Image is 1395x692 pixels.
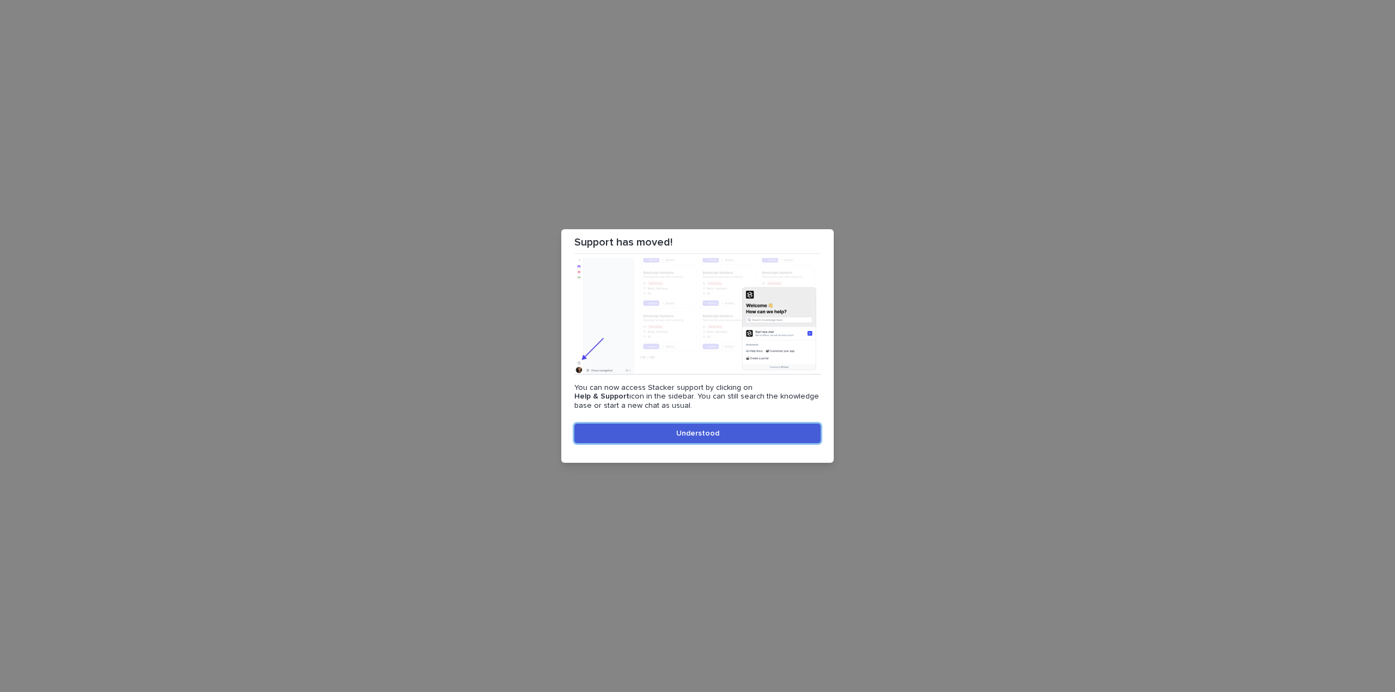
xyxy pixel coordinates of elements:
span: Understood [676,430,719,437]
div: You can now access Stacker support by clicking on icon in the sidebar. You can still search the k... [574,258,821,411]
strong: Help & Support [574,393,629,400]
p: Support has moved! [574,236,672,249]
button: Understood [574,424,821,443]
img: Illustration showing the new Help & Support icon location [574,258,821,375]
